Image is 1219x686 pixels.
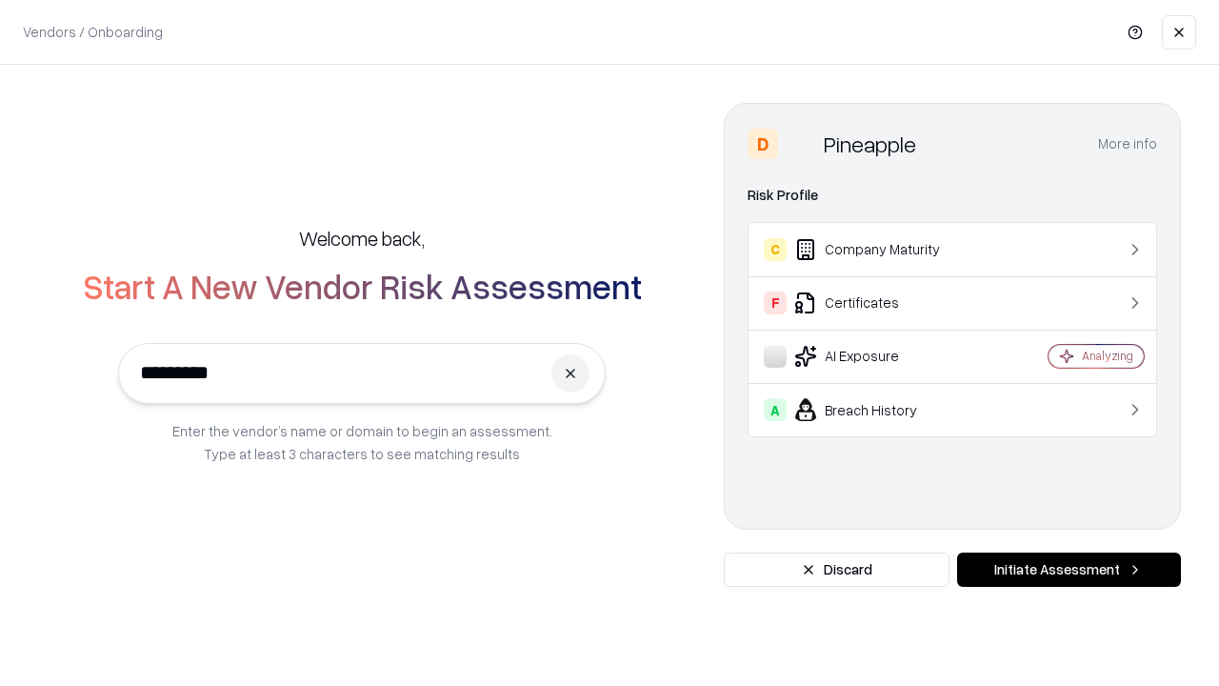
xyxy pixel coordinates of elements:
[748,184,1157,207] div: Risk Profile
[748,129,778,159] div: D
[299,225,425,252] h5: Welcome back,
[764,238,991,261] div: Company Maturity
[1098,127,1157,161] button: More info
[23,22,163,42] p: Vendors / Onboarding
[764,238,787,261] div: C
[957,553,1181,587] button: Initiate Assessment
[764,398,991,421] div: Breach History
[764,292,787,314] div: F
[1082,348,1133,364] div: Analyzing
[172,419,552,465] p: Enter the vendor’s name or domain to begin an assessment. Type at least 3 characters to see match...
[724,553,949,587] button: Discard
[764,292,991,314] div: Certificates
[83,267,642,305] h2: Start A New Vendor Risk Assessment
[824,129,916,159] div: Pineapple
[764,345,991,368] div: AI Exposure
[786,129,816,159] img: Pineapple
[764,398,787,421] div: A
